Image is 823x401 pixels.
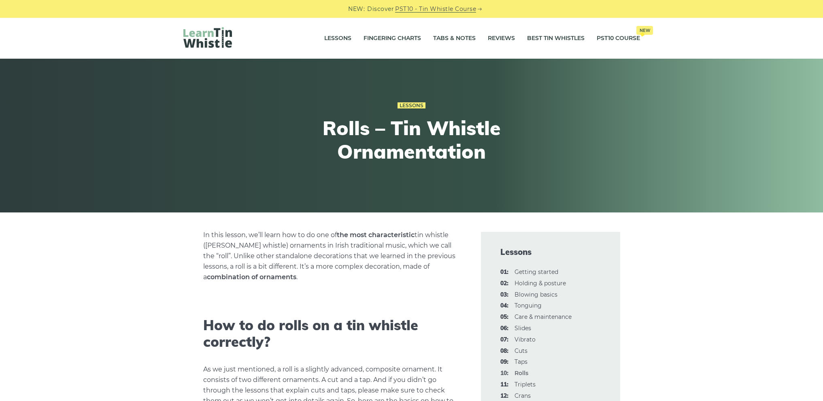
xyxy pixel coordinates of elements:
span: 04: [500,301,508,311]
a: Fingering Charts [364,28,421,49]
a: Best Tin Whistles [527,28,585,49]
span: 05: [500,312,508,322]
span: 11: [500,380,508,390]
a: Reviews [488,28,515,49]
span: 03: [500,290,508,300]
a: 02:Holding & posture [515,280,566,287]
span: 09: [500,357,508,367]
a: 12:Crans [515,392,531,399]
h2: How to do rolls on a tin whistle correctly? [203,317,461,350]
span: 01: [500,267,508,277]
span: 02: [500,279,508,289]
strong: Rolls [515,369,528,377]
a: PST10 CourseNew [597,28,640,49]
span: 06: [500,324,508,333]
span: 12: [500,391,508,401]
strong: the most characteristic [337,231,415,239]
a: Lessons [398,102,425,109]
a: Lessons [324,28,351,49]
span: New [636,26,653,35]
a: 08:Cuts [515,347,527,354]
strong: combination of ornaments [207,273,296,281]
h1: Rolls – Tin Whistle Ornamentation [263,117,561,163]
a: 05:Care & maintenance [515,313,572,320]
a: 09:Taps [515,358,527,365]
a: 06:Slides [515,325,531,332]
a: 04:Tonguing [515,302,542,309]
span: 08: [500,346,508,356]
span: 07: [500,335,508,345]
img: LearnTinWhistle.com [183,27,232,48]
a: 01:Getting started [515,268,558,276]
a: 07:Vibrato [515,336,536,343]
p: In this lesson, we’ll learn how to do one of tin whistle ([PERSON_NAME] whistle) ornaments in Iri... [203,230,461,282]
a: 11:Triplets [515,381,536,388]
a: 03:Blowing basics [515,291,557,298]
span: Lessons [500,246,601,258]
span: 10: [500,369,508,378]
a: Tabs & Notes [433,28,476,49]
